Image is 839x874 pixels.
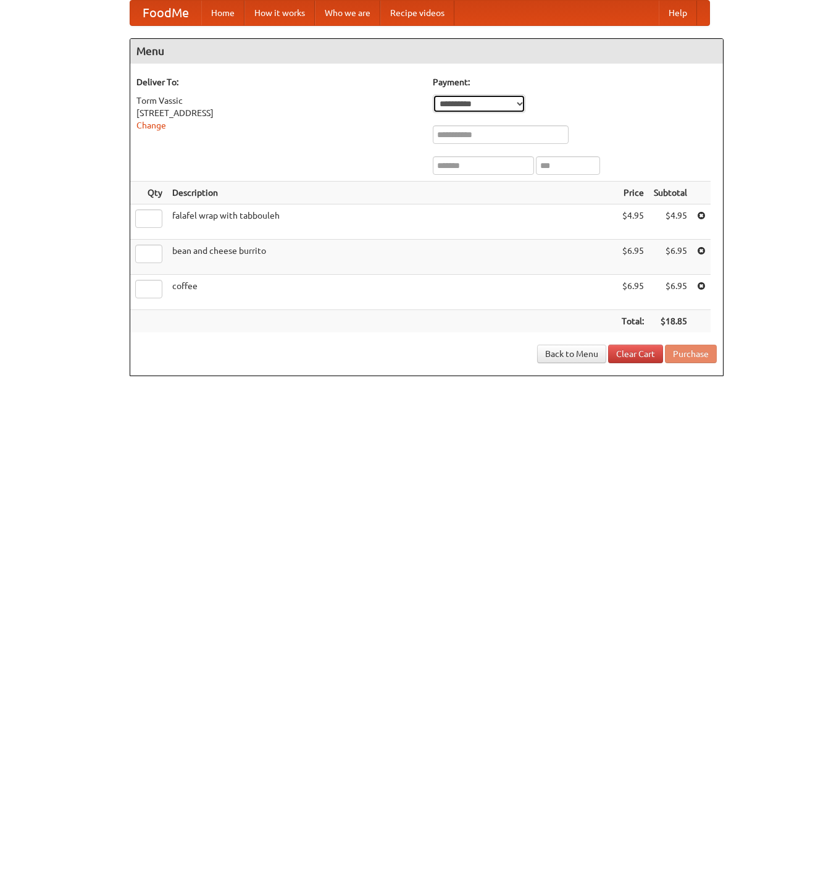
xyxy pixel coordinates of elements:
a: FoodMe [130,1,201,25]
td: $6.95 [617,240,649,275]
a: Who we are [315,1,380,25]
a: Change [136,120,166,130]
td: $6.95 [649,275,692,310]
th: Price [617,182,649,204]
a: Back to Menu [537,345,606,363]
td: $6.95 [649,240,692,275]
a: How it works [244,1,315,25]
h5: Payment: [433,76,717,88]
td: $6.95 [617,275,649,310]
td: $4.95 [649,204,692,240]
td: falafel wrap with tabbouleh [167,204,617,240]
td: $4.95 [617,204,649,240]
a: Recipe videos [380,1,454,25]
div: [STREET_ADDRESS] [136,107,420,119]
th: Qty [130,182,167,204]
th: Description [167,182,617,204]
td: coffee [167,275,617,310]
th: Total: [617,310,649,333]
a: Help [659,1,697,25]
button: Purchase [665,345,717,363]
div: Torm Vassic [136,95,420,107]
a: Clear Cart [608,345,663,363]
h4: Menu [130,39,723,64]
th: $18.85 [649,310,692,333]
a: Home [201,1,244,25]
td: bean and cheese burrito [167,240,617,275]
h5: Deliver To: [136,76,420,88]
th: Subtotal [649,182,692,204]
